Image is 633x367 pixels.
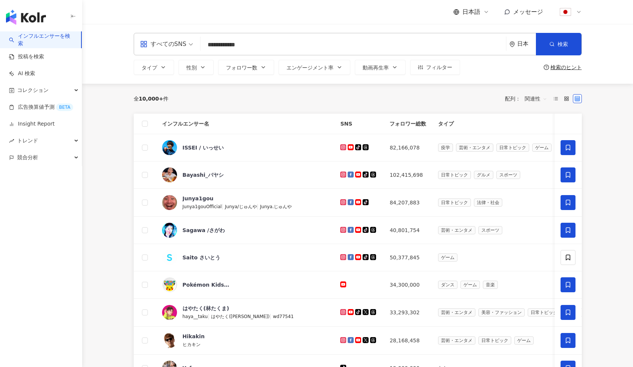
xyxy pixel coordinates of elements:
a: KOL AvatarISSEI / いっせい [162,140,329,155]
span: wd77541 [273,314,294,319]
td: 102,415,698 [384,161,432,189]
span: スポーツ [478,226,502,234]
span: 美容・ファッション [478,308,525,317]
span: 音楽 [483,281,498,289]
span: ゲーム [514,336,534,345]
div: Sagawa /さがわ [183,226,225,234]
span: 日常トピック [438,198,471,207]
span: haya__taku [183,314,208,319]
span: ゲーム [532,144,552,152]
span: ダンス [438,281,457,289]
span: コレクション [17,82,49,99]
img: KOL Avatar [162,140,177,155]
div: 全 件 [134,96,169,102]
span: ゲーム [460,281,480,289]
span: 日常トピック [438,171,471,179]
img: KOL Avatar [162,195,177,210]
img: KOL Avatar [162,305,177,320]
span: environment [509,41,515,47]
div: 配列： [505,93,551,105]
a: 投稿を検索 [9,53,44,61]
img: flag-Japan-800x800.png [558,5,573,19]
th: フォロワー総数 [384,114,432,134]
a: searchインフルエンサーを検索 [9,33,75,47]
div: Pokémon Kids TV [183,281,231,289]
div: はやたく(林たくま) [183,305,229,312]
span: スポーツ [496,171,520,179]
span: 芸術・エンタメ [456,144,493,152]
td: 50,377,845 [384,244,432,271]
a: KOL AvatarJunya1gouJunya1gouOfficial|Junya/じゅんや|Junya.じゅんや [162,195,329,210]
span: Junya/じゅんや [225,204,257,209]
a: Insight Report [9,120,55,128]
th: インフルエンサー名 [156,114,335,134]
span: | [270,313,273,319]
td: 40,801,754 [384,217,432,244]
td: 28,168,458 [384,327,432,355]
span: 日本語 [462,8,480,16]
a: KOL AvatarBayashi_バヤシ [162,167,329,182]
img: KOL Avatar [162,333,177,348]
a: KOL AvatarPokémon Kids TV [162,277,329,292]
th: SNS [334,114,384,134]
div: Saito さいとう [183,254,221,261]
span: 競合分析 [17,149,38,166]
td: 84,207,883 [384,189,432,217]
img: KOL Avatar [162,250,177,265]
span: 疫学 [438,144,453,152]
button: タイプ [134,60,174,75]
span: 日常トピック [478,336,511,345]
span: appstore [140,40,148,48]
span: question-circle [544,65,549,70]
td: 33,293,302 [384,299,432,327]
a: AI 検索 [9,70,35,77]
img: KOL Avatar [162,167,177,182]
span: | [257,203,260,209]
td: 34,300,000 [384,271,432,299]
button: 性別 [179,60,214,75]
span: Junya.じゅんや [260,204,292,209]
span: タイプ [142,65,157,71]
a: KOL AvatarHikakinヒカキン [162,333,329,348]
span: 日常トピック [528,308,561,317]
div: ISSEI / いっせい [183,144,224,151]
span: 10,000+ [139,96,164,102]
img: logo [6,10,46,25]
span: 性別 [186,65,197,71]
a: KOL Avatarはやたく(林たくま)haya__taku|はやたく([PERSON_NAME])|wd77541 [162,305,329,320]
span: はやたく([PERSON_NAME]) [211,314,270,319]
span: 日常トピック [496,144,529,152]
span: 関連性 [525,93,547,105]
span: ヒカキン [183,342,201,347]
a: KOL AvatarSagawa /さがわ [162,223,329,238]
span: | [222,203,225,209]
span: 芸術・エンタメ [438,308,475,317]
div: Bayashi_バヤシ [183,171,224,179]
a: KOL AvatarSaito さいとう [162,250,329,265]
img: KOL Avatar [162,277,177,292]
span: ゲーム [438,253,457,262]
div: Junya1gou [183,195,214,202]
img: KOL Avatar [162,223,177,238]
a: 広告換算値予測BETA [9,104,73,111]
span: | [208,313,211,319]
span: メッセージ [513,8,543,15]
span: トレンド [17,132,38,149]
div: すべてのSNS [140,38,186,50]
span: 芸術・エンタメ [438,336,475,345]
div: Hikakin [183,333,205,340]
span: rise [9,138,14,144]
button: 検索 [536,33,581,55]
span: 検索 [558,41,568,47]
span: Junya1gouOfficial [183,204,222,209]
div: 日本 [517,41,536,47]
span: 芸術・エンタメ [438,226,475,234]
td: 82,166,078 [384,134,432,161]
div: 検索のヒント [550,64,582,70]
span: 法律・社会 [474,198,502,207]
span: グルメ [474,171,493,179]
